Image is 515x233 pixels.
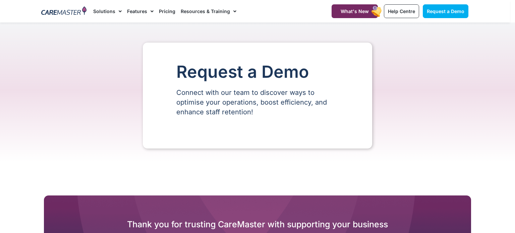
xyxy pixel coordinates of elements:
[44,219,471,230] h2: Thank you for trusting CareMaster with supporting your business
[41,6,87,16] img: CareMaster Logo
[176,63,339,81] h1: Request a Demo
[341,8,369,14] span: What's New
[427,8,464,14] span: Request a Demo
[176,88,339,117] p: Connect with our team to discover ways to optimise your operations, boost efficiency, and enhance...
[423,4,468,18] a: Request a Demo
[388,8,415,14] span: Help Centre
[384,4,419,18] a: Help Centre
[332,4,378,18] a: What's New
